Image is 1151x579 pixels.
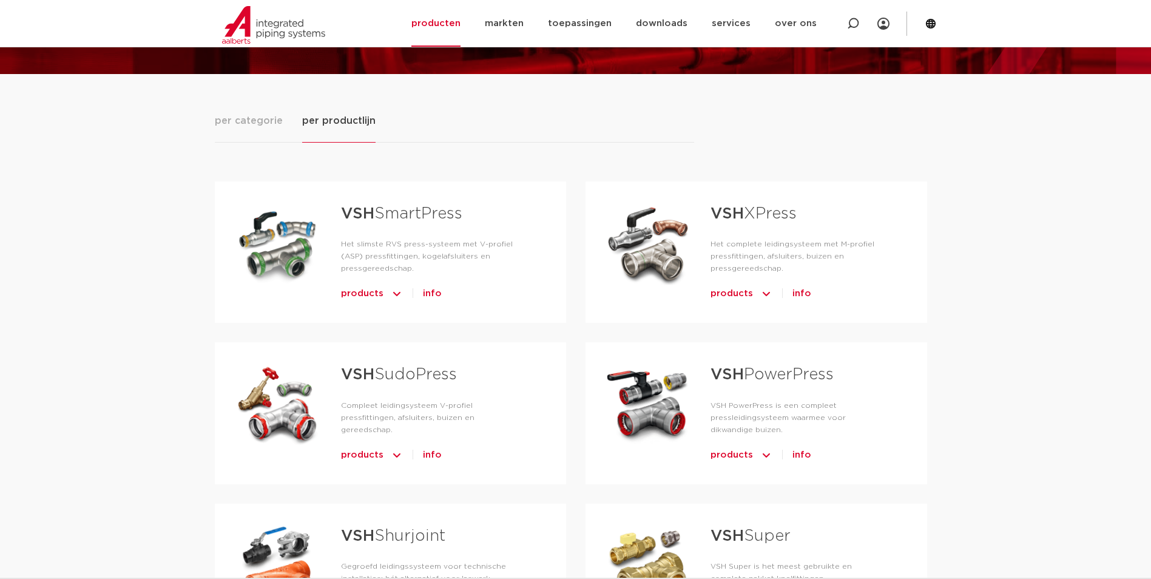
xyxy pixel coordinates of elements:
[215,113,283,128] span: per categorie
[341,528,445,544] a: VSHShurjoint
[341,367,374,382] strong: VSH
[423,284,442,303] a: info
[760,445,772,465] img: icon-chevron-up-1.svg
[341,284,383,303] span: products
[711,528,791,544] a: VSHSuper
[792,284,811,303] a: info
[711,528,744,544] strong: VSH
[341,528,374,544] strong: VSH
[341,367,457,382] a: VSHSudoPress
[341,238,527,274] p: Het slimste RVS press-systeem met V-profiel (ASP) pressfittingen, kogelafsluiters en pressgereeds...
[391,284,403,303] img: icon-chevron-up-1.svg
[341,206,462,222] a: VSHSmartPress
[423,445,442,465] a: info
[711,367,834,382] a: VSHPowerPress
[711,284,753,303] span: products
[711,445,753,465] span: products
[302,113,376,128] span: per productlijn
[711,206,797,222] a: VSHXPress
[711,238,888,274] p: Het complete leidingsysteem met M-profiel pressfittingen, afsluiters, buizen en pressgereedschap.
[760,284,772,303] img: icon-chevron-up-1.svg
[711,399,888,436] p: VSH PowerPress is een compleet pressleidingsysteem waarmee voor dikwandige buizen.
[792,445,811,465] a: info
[391,445,403,465] img: icon-chevron-up-1.svg
[341,206,374,222] strong: VSH
[711,206,744,222] strong: VSH
[711,367,744,382] strong: VSH
[341,445,383,465] span: products
[341,399,527,436] p: Compleet leidingsysteem V-profiel pressfittingen, afsluiters, buizen en gereedschap.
